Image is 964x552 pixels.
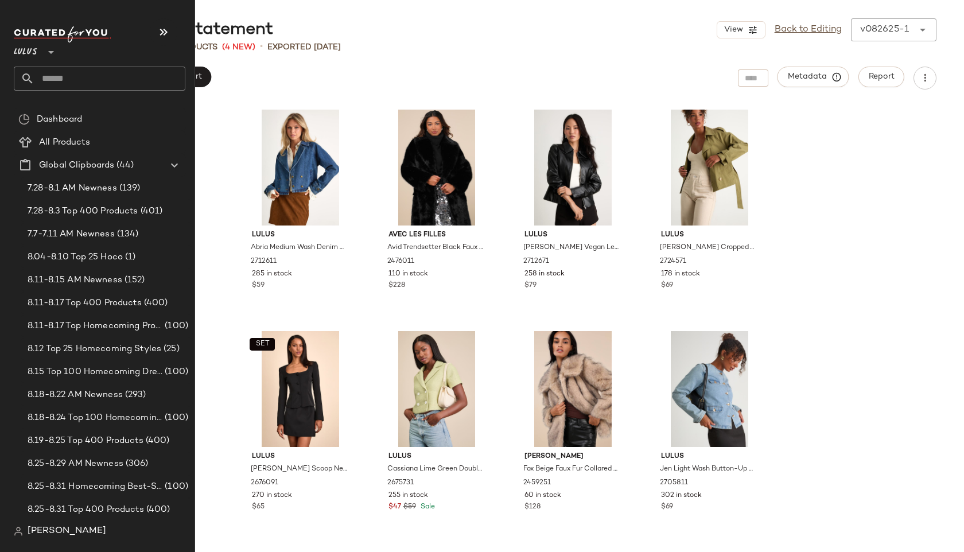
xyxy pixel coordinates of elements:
[123,457,149,471] span: (306)
[515,110,631,226] img: 2712671_01_hero_2025-08-12.jpg
[28,205,138,218] span: 7.28-8.3 Top 400 Products
[379,331,495,447] img: 2675731_02_front_2025-06-24.jpg
[661,502,673,512] span: $69
[28,228,115,241] span: 7.7-7.11 AM Newness
[387,464,484,475] span: Cassiana Lime Green Double-Breasted Short Sleeve Blazer
[28,411,162,425] span: 8.18-8.24 Top 100 Homecoming Dresses
[39,159,114,172] span: Global Clipboards
[14,527,23,536] img: svg%3e
[117,182,141,195] span: (139)
[388,491,428,501] span: 255 in stock
[524,269,565,279] span: 258 in stock
[162,411,188,425] span: (100)
[28,182,117,195] span: 7.28-8.1 AM Newness
[778,67,849,87] button: Metadata
[161,343,180,356] span: (25)
[28,274,122,287] span: 8.11-8.15 AM Newness
[523,256,549,267] span: 2712671
[860,23,909,37] div: v082625-1
[418,503,435,511] span: Sale
[222,41,255,53] span: (4 New)
[250,338,275,351] button: SET
[115,228,139,241] span: (134)
[251,256,277,267] span: 2712611
[403,502,416,512] span: $59
[267,41,341,53] p: Exported [DATE]
[717,21,765,38] button: View
[387,256,414,267] span: 2476011
[28,297,142,310] span: 8.11-8.17 Top 400 Products
[243,331,358,447] img: 2676091_01_hero_2025-06-30.jpg
[28,251,123,264] span: 8.04-8.10 Top 25 Hoco
[252,230,349,240] span: Lulus
[652,110,767,226] img: 2724571_06_misc_2025-08-20_1.jpg
[252,502,265,512] span: $65
[144,503,170,516] span: (400)
[523,464,620,475] span: Fox Beige Faux Fur Collared Coat
[162,320,188,333] span: (100)
[138,205,163,218] span: (401)
[14,39,37,60] span: Lulus
[28,457,123,471] span: 8.25-8.29 AM Newness
[39,136,90,149] span: All Products
[868,72,895,81] span: Report
[524,230,621,240] span: Lulus
[379,110,495,226] img: 12229021_2476011.jpg
[652,331,767,447] img: 2705811_02_front_2025-07-16.jpg
[524,281,537,291] span: $79
[142,297,168,310] span: (400)
[661,269,700,279] span: 178 in stock
[787,72,839,82] span: Metadata
[660,256,686,267] span: 2724571
[858,67,904,87] button: Report
[661,491,702,501] span: 302 in stock
[661,281,673,291] span: $69
[123,388,146,402] span: (293)
[37,113,82,126] span: Dashboard
[28,388,123,402] span: 8.18-8.22 AM Newness
[122,274,145,287] span: (152)
[252,281,265,291] span: $59
[252,269,292,279] span: 285 in stock
[260,40,263,54] span: •
[18,114,30,125] img: svg%3e
[162,480,188,493] span: (100)
[723,25,743,34] span: View
[524,452,621,462] span: [PERSON_NAME]
[388,502,401,512] span: $47
[143,434,170,448] span: (400)
[28,480,162,493] span: 8.25-8.31 Homecoming Best-Sellers
[14,26,111,42] img: cfy_white_logo.C9jOOHJF.svg
[515,331,631,447] img: 12173181_2459251.jpg
[387,243,484,253] span: Avid Trendsetter Black Faux Fur Longline Coat
[28,320,162,333] span: 8.11-8.17 Top Homecoming Product
[661,230,758,240] span: Lulus
[388,281,405,291] span: $228
[660,243,757,253] span: [PERSON_NAME] Cropped Trench Coat
[388,269,428,279] span: 110 in stock
[255,340,269,348] span: SET
[660,464,757,475] span: Jen Light Wash Button-Up Denim Jacket
[114,159,134,172] span: (44)
[661,452,758,462] span: Lulus
[524,502,541,512] span: $128
[387,478,414,488] span: 2675731
[524,491,561,501] span: 60 in stock
[523,478,551,488] span: 2459251
[252,452,349,462] span: Lulus
[660,478,688,488] span: 2705811
[251,464,348,475] span: [PERSON_NAME] Scoop Neck Blazer
[243,110,358,226] img: 2712611_01_hero_2025-08-12.jpg
[123,251,135,264] span: (1)
[775,23,842,37] a: Back to Editing
[28,524,106,538] span: [PERSON_NAME]
[252,491,292,501] span: 270 in stock
[251,478,278,488] span: 2676091
[28,434,143,448] span: 8.19-8.25 Top 400 Products
[388,452,485,462] span: Lulus
[28,503,144,516] span: 8.25-8.31 Top 400 Products
[28,366,162,379] span: 8.15 Top 100 Homecoming Dresses
[523,243,620,253] span: [PERSON_NAME] Vegan Leather Collared Jacket
[162,366,188,379] span: (100)
[28,343,161,356] span: 8.12 Top 25 Homecoming Styles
